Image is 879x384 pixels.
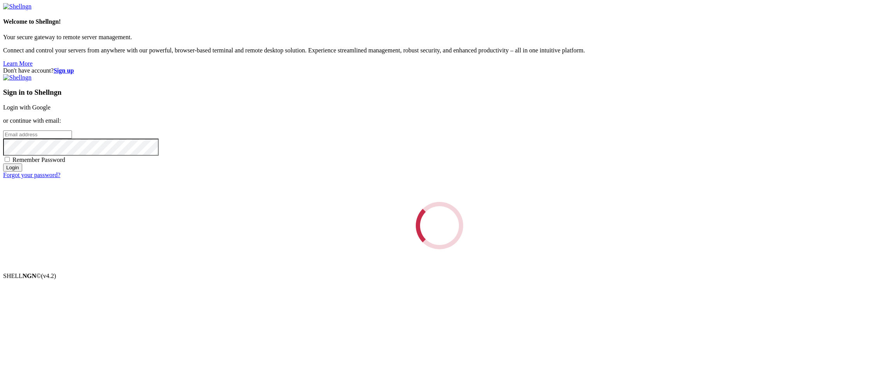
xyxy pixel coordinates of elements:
span: 4.2.0 [41,273,56,279]
input: Login [3,163,22,172]
h3: Sign in to Shellngn [3,88,876,97]
p: Your secure gateway to remote server management. [3,34,876,41]
img: Shellngn [3,3,32,10]
div: Loading... [412,198,468,254]
p: Connect and control your servers from anywhere with our powerful, browser-based terminal and remo... [3,47,876,54]
b: NGN [23,273,37,279]
a: Learn More [3,60,33,67]
a: Login with Google [3,104,51,111]
input: Email address [3,130,72,139]
p: or continue with email: [3,117,876,124]
span: Remember Password [12,156,65,163]
img: Shellngn [3,74,32,81]
a: Sign up [54,67,74,74]
span: SHELL © [3,273,56,279]
a: Forgot your password? [3,172,60,178]
input: Remember Password [5,157,10,162]
h4: Welcome to Shellngn! [3,18,876,25]
div: Don't have account? [3,67,876,74]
